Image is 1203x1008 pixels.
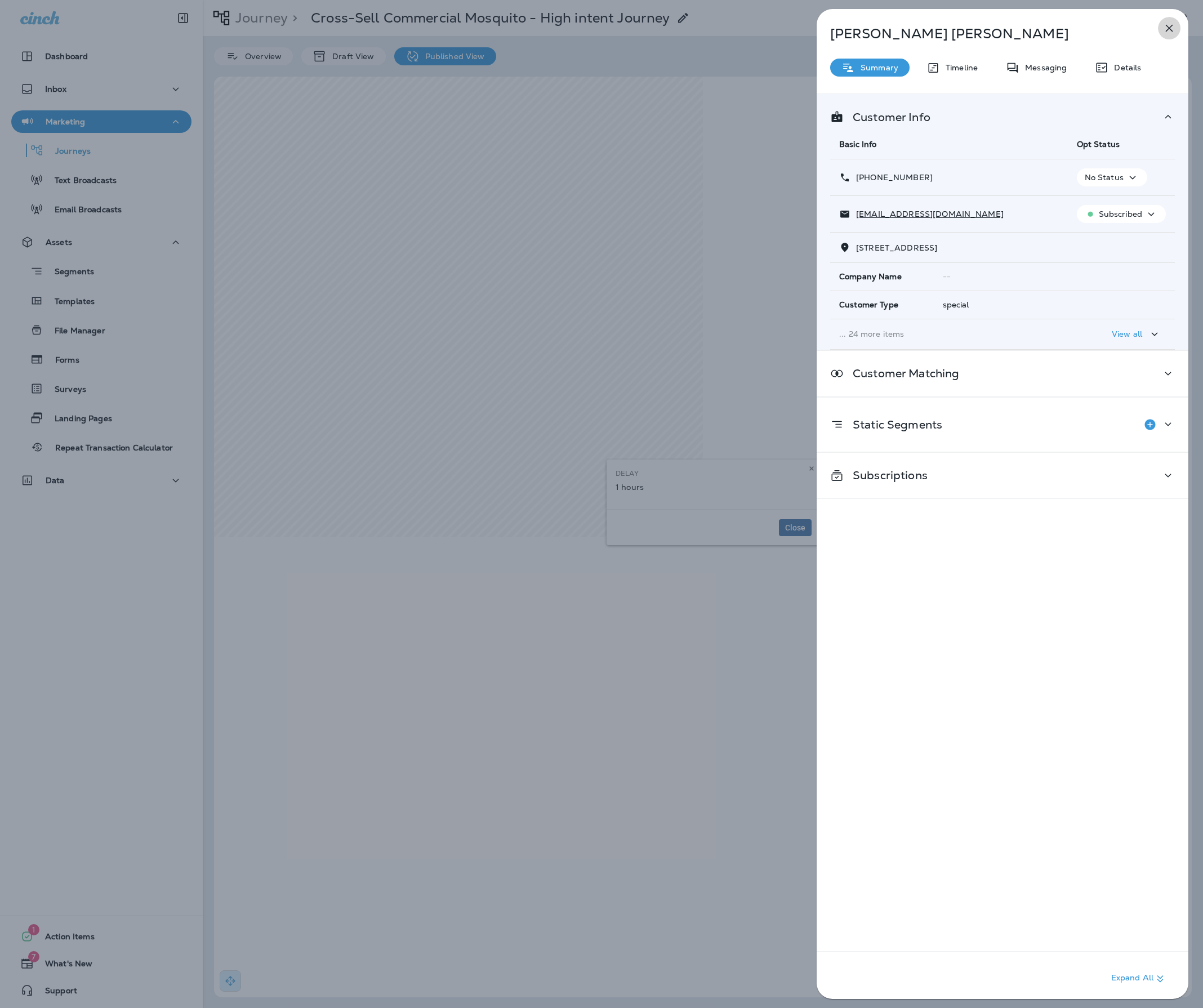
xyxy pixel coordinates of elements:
[1099,209,1142,218] p: Subscribed
[1077,168,1147,186] button: No Status
[1107,324,1166,345] button: View all
[839,329,1059,338] p: ... 24 more items
[943,300,969,310] span: special
[940,63,978,72] p: Timeline
[850,173,933,182] p: [PHONE_NUMBER]
[1085,173,1124,182] p: No Status
[1108,63,1141,72] p: Details
[839,272,902,282] span: Company Name
[850,209,1004,218] p: [EMAIL_ADDRESS][DOMAIN_NAME]
[1111,972,1167,985] p: Expand All
[844,420,942,429] p: Static Segments
[1077,205,1166,223] button: Subscribed
[1019,63,1067,72] p: Messaging
[855,63,898,72] p: Summary
[1112,329,1142,338] p: View all
[839,300,898,310] span: Customer Type
[844,113,930,122] p: Customer Info
[1139,413,1161,436] button: Add to Static Segment
[943,271,951,282] span: --
[1077,139,1120,149] span: Opt Status
[856,243,937,253] span: [STREET_ADDRESS]
[839,139,876,149] span: Basic Info
[830,26,1138,42] p: [PERSON_NAME] [PERSON_NAME]
[844,471,928,480] p: Subscriptions
[1107,969,1171,989] button: Expand All
[844,369,959,378] p: Customer Matching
